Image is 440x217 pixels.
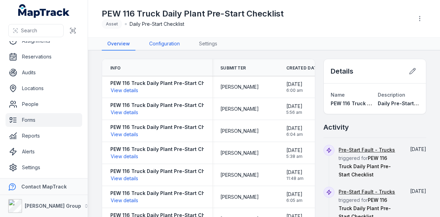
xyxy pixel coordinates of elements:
span: 5:56 am [286,110,302,115]
time: 11/08/2025, 6:00:33 am [286,81,303,93]
strong: PEW 116 Truck Daily Plant Pre-Start Checklist [110,124,221,131]
span: [DATE] [410,188,426,194]
span: [DATE] [286,147,302,154]
h1: PEW 116 Truck Daily Plant Pre-Start Checklist [102,8,284,19]
button: View details [110,87,139,94]
span: Created Date [286,65,320,71]
a: Pre-Start Fault - Trucks [339,188,395,195]
time: 07/08/2025, 5:38:47 am [410,188,426,194]
div: Asset [102,19,122,29]
button: View details [110,109,139,116]
strong: PEW 116 Truck Daily Plant Pre-Start Checklist [110,80,221,87]
time: 08/08/2025, 5:38:56 am [286,147,302,159]
strong: PEW 116 Truck Daily Plant Pre-Start Checklist [110,102,221,109]
button: View details [110,131,139,138]
h2: Details [331,66,353,76]
a: Reservations [5,50,82,64]
span: PEW 116 Truck Daily Plant Pre-Start Checklist [339,155,391,177]
span: triggered for [339,147,395,177]
span: [DATE] [286,81,303,88]
span: [DATE] [286,169,304,176]
span: [DATE] [410,146,426,152]
strong: Contact MapTrack [21,184,67,189]
a: Reports [5,129,82,143]
span: Daily Pre-Start Checklist [130,21,184,28]
span: [PERSON_NAME] [220,84,259,90]
a: Settings [5,161,82,174]
span: [DATE] [286,103,302,110]
span: [DATE] [286,191,302,198]
a: Audits [5,66,82,79]
span: [PERSON_NAME] [220,128,259,134]
a: Settings [194,37,223,51]
strong: PEW 116 Truck Daily Plant Pre-Start Checklist [110,168,221,175]
span: Search [21,27,37,34]
a: Overview [102,37,135,51]
time: 08/08/2025, 6:04:18 am [286,125,303,137]
a: Configuration [144,37,185,51]
time: 08/08/2025, 5:38:56 am [410,146,426,152]
strong: PEW 116 Truck Daily Plant Pre-Start Checklist [110,146,221,153]
button: View details [110,153,139,160]
span: 5:38 am [286,154,302,159]
strong: PEW 116 Truck Daily Plant Pre-Start Checklist [110,190,221,197]
span: 6:04 am [286,132,303,137]
a: Pre-Start Fault - Trucks [339,147,395,153]
a: Locations [5,82,82,95]
span: [PERSON_NAME] [220,150,259,156]
span: Info [110,65,121,71]
span: Submitter [220,65,246,71]
span: Daily Pre-Start Checklist [378,100,438,106]
time: 07/08/2025, 11:48:55 am [286,169,304,181]
span: 6:00 am [286,88,303,93]
a: Forms [5,113,82,127]
button: View details [110,175,139,182]
span: 6:05 am [286,198,302,203]
a: MapTrack [18,4,70,18]
span: Description [378,92,405,98]
time: 07/08/2025, 6:05:23 am [286,191,302,203]
time: 11/08/2025, 5:56:46 am [286,103,302,115]
span: [PERSON_NAME] [220,106,259,112]
button: Search [8,24,64,37]
span: [DATE] [286,125,303,132]
span: 11:48 am [286,176,304,181]
a: Alerts [5,145,82,159]
h2: Activity [323,122,349,132]
span: Name [331,92,345,98]
span: [PERSON_NAME] [220,172,259,178]
strong: [PERSON_NAME] Group [25,203,81,209]
span: [PERSON_NAME] [220,194,259,200]
a: People [5,97,82,111]
button: View details [110,197,139,204]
